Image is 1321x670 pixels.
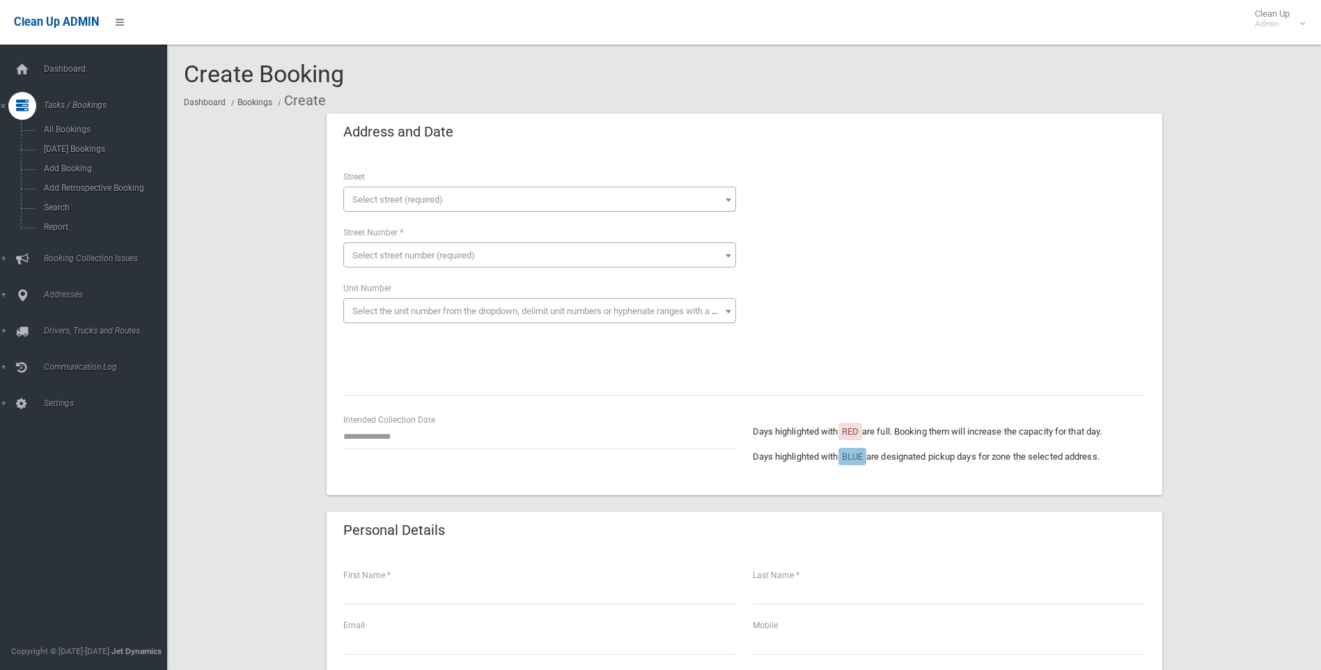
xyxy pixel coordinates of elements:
a: Dashboard [184,98,226,107]
span: Select street (required) [352,194,443,205]
span: Create Booking [184,60,344,88]
strong: Jet Dynamics [111,646,162,656]
span: Tasks / Bookings [40,100,178,110]
span: All Bookings [40,125,166,134]
a: Bookings [237,98,272,107]
header: Personal Details [327,517,462,544]
span: Search [40,203,166,212]
span: [DATE] Bookings [40,144,166,154]
span: RED [842,426,859,437]
p: Days highlighted with are full. Booking them will increase the capacity for that day. [753,423,1146,440]
span: Clean Up [1248,8,1304,29]
span: Booking Collection Issues [40,254,178,263]
span: Addresses [40,290,178,299]
p: Days highlighted with are designated pickup days for zone the selected address. [753,449,1146,465]
span: Clean Up ADMIN [14,15,99,29]
span: Add Retrospective Booking [40,183,166,193]
span: BLUE [842,451,863,462]
span: Communication Log [40,362,178,372]
small: Admin [1255,19,1290,29]
li: Create [274,88,326,114]
span: Settings [40,398,178,408]
span: Dashboard [40,64,178,74]
span: Add Booking [40,164,166,173]
span: Drivers, Trucks and Routes [40,326,178,336]
span: Select the unit number from the dropdown, delimit unit numbers or hyphenate ranges with a comma [352,306,742,316]
span: Select street number (required) [352,250,475,260]
span: Report [40,222,166,232]
header: Address and Date [327,118,470,146]
span: Copyright © [DATE]-[DATE] [11,646,109,656]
